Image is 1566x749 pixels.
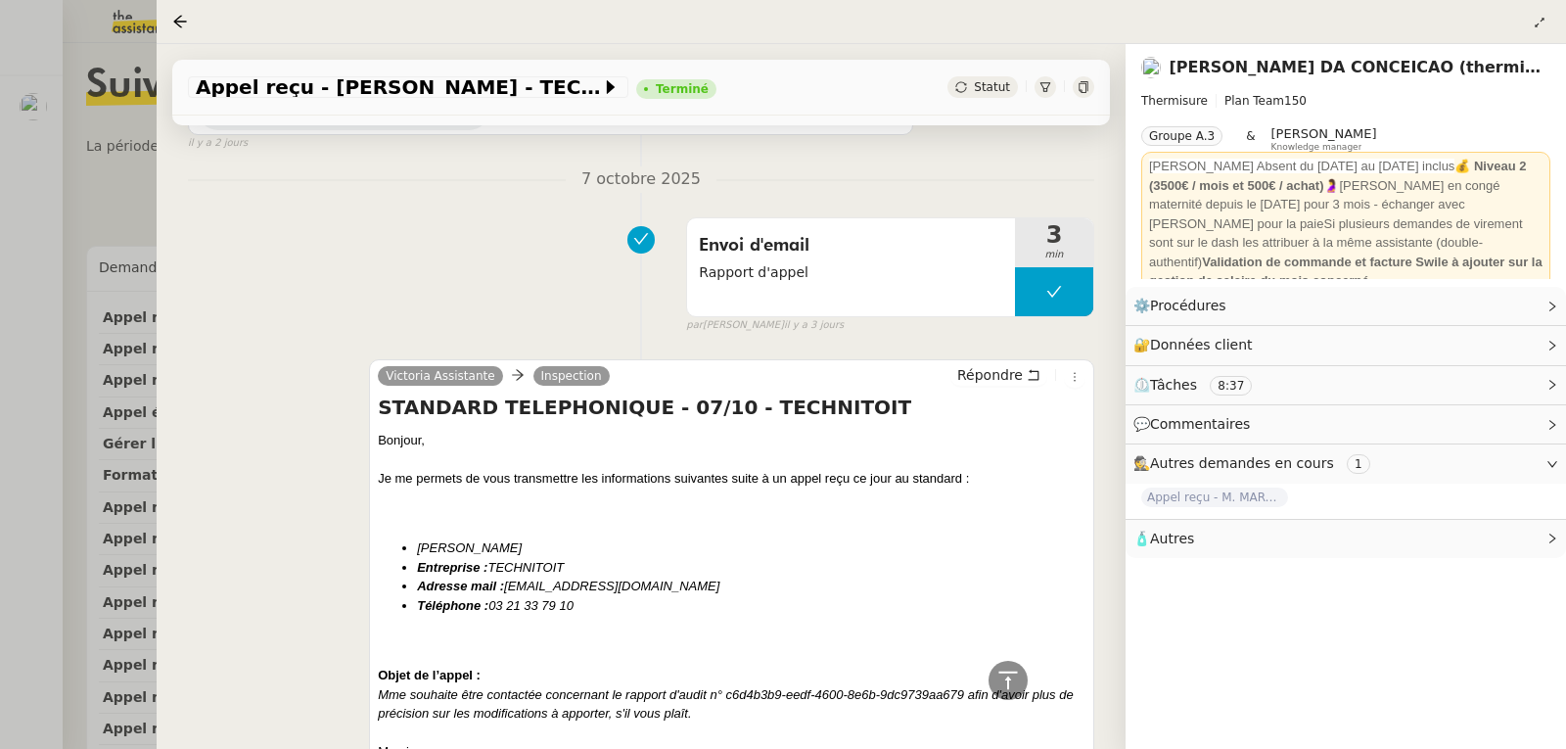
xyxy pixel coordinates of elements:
[1126,287,1566,325] div: ⚙️Procédures
[686,317,844,334] small: [PERSON_NAME]
[417,560,487,575] em: Entreprise :
[1210,376,1252,396] nz-tag: 8:37
[1126,326,1566,364] div: 🔐Données client
[957,365,1023,385] span: Répondre
[566,166,716,193] span: 7 octobre 2025
[1149,159,1454,173] span: [PERSON_NAME] Absent du [DATE] au [DATE] inclus
[1133,295,1235,317] span: ⚙️
[1149,157,1543,291] div: 🤰[PERSON_NAME] en congé maternité depuis le [DATE] pour 3 mois - échanger avec [PERSON_NAME] pour...
[1141,488,1288,507] span: Appel reçu - M. MARCHAND - SOCIETE BOULOGNE RENOVATION
[950,364,1047,386] button: Répondre
[1133,377,1268,393] span: ⏲️
[1150,416,1250,432] span: Commentaires
[1149,255,1543,289] strong: Validation de commande et facture Swile à ajouter sur la gestion de salaire du mois concerné
[699,261,1003,284] span: Rapport d'appel
[378,469,1085,489] div: Je me permets de vous transmettre les informations suivantes suite à un appel reçu ce jour au sta...
[1271,126,1377,141] span: [PERSON_NAME]
[1126,405,1566,444] div: 💬Commentaires
[1126,520,1566,558] div: 🧴Autres
[1150,455,1334,471] span: Autres demandes en cours
[417,598,488,613] em: Téléphone :
[1150,377,1197,393] span: Tâches
[1347,454,1370,474] nz-tag: 1
[1150,531,1194,546] span: Autres
[1133,416,1259,432] span: 💬
[1141,94,1208,108] span: Thermisure
[378,668,481,682] strong: Objet de l’appel :
[188,135,248,152] span: il y a 2 jours
[1271,126,1377,152] app-user-label: Knowledge manager
[1133,531,1194,546] span: 🧴
[784,317,844,334] span: il y a 3 jours
[1150,337,1253,352] span: Données client
[417,540,522,555] em: [PERSON_NAME]
[378,394,1085,421] h4: STANDARD TELEPHONIQUE - 07/10 - TECHNITOIT
[1126,366,1566,404] div: ⏲️Tâches 8:37
[378,431,1085,450] div: Bonjour,
[1149,159,1526,193] strong: 💰 Niveau 2 (3500€ / mois et 500€ / achat)
[1141,126,1222,146] nz-tag: Groupe A.3
[378,367,502,385] a: Victoria Assistante
[1015,247,1093,263] span: min
[686,317,703,334] span: par
[1126,445,1566,483] div: 🕵️Autres demandes en cours 1
[417,579,504,593] em: Adresse mail :
[1246,126,1255,152] span: &
[487,560,564,575] em: TECHNITOIT
[656,83,709,95] div: Terminé
[1224,94,1284,108] span: Plan Team
[1141,57,1161,78] img: users%2FhitvUqURzfdVsA8TDJwjiRfjLnH2%2Favatar%2Flogo-thermisure.png
[1150,298,1226,313] span: Procédures
[488,598,574,613] em: 03 21 33 79 10
[378,687,1073,722] em: Mme souhaite être contactée concernant le rapport d'audit n° c6d4b3b9-eedf-4600-8e6b-9dc9739aa679...
[1271,142,1362,153] span: Knowledge manager
[1133,455,1378,471] span: 🕵️
[1133,334,1261,356] span: 🔐
[504,579,719,593] em: [EMAIL_ADDRESS][DOMAIN_NAME]
[533,367,610,385] a: Inspection
[1015,223,1093,247] span: 3
[196,77,601,97] span: Appel reçu - [PERSON_NAME] - TECHNITOIT
[974,80,1010,94] span: Statut
[699,231,1003,260] span: Envoi d'email
[1284,94,1307,108] span: 150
